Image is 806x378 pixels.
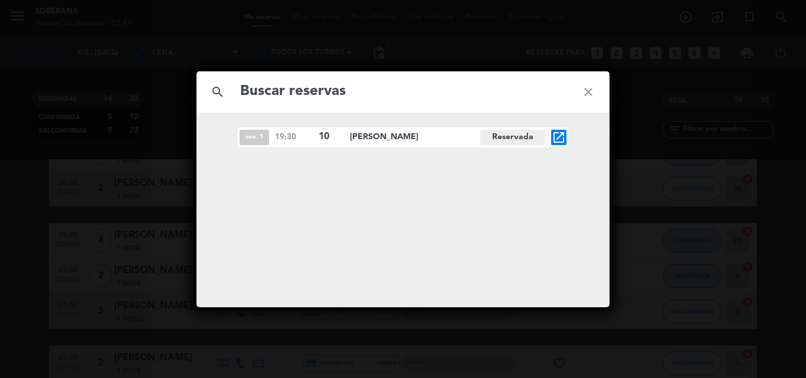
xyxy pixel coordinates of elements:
[567,71,610,113] i: close
[480,130,545,145] span: Reservada
[240,130,269,145] span: ene. 1
[275,131,313,143] span: 19:30
[319,129,340,144] span: 10
[350,130,480,144] span: [PERSON_NAME]
[552,130,566,144] i: open_in_new
[196,71,239,113] i: search
[239,80,567,104] input: Buscar reservas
